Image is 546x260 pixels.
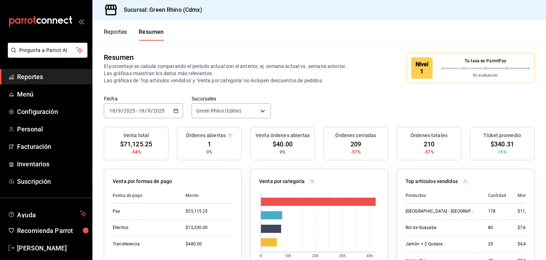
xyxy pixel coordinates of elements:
[192,96,271,101] label: Sucursales
[512,188,540,203] th: Monto
[113,178,172,185] p: Venta por formas de pago
[196,107,241,114] span: Green Rhino (Cdmx)
[153,108,165,114] input: ----
[406,241,477,247] div: Jamón + 2 Quesos
[151,108,153,114] span: /
[147,108,151,114] input: --
[104,96,183,101] label: Fecha
[285,254,291,258] text: 10K
[180,188,233,203] th: Monto
[113,208,174,214] div: Pay
[482,188,512,203] th: Cantidad
[424,149,434,155] span: -57%
[78,19,84,24] button: open_drawer_menu
[491,139,514,149] span: $340.31
[207,149,212,155] span: 0%
[123,108,135,114] input: ----
[113,225,174,231] div: Efectivo
[109,108,116,114] input: --
[518,241,540,247] div: $4,400.00
[17,226,86,235] span: Recomienda Parrot
[136,108,138,114] span: -
[123,132,149,139] h3: Venta total
[441,73,530,79] p: En evaluación
[411,57,433,79] div: Nivel 1
[208,139,211,149] span: 1
[17,89,86,99] span: Menú
[17,159,86,169] span: Inventarios
[260,254,262,258] text: 0
[483,132,521,139] h3: Ticket promedio
[186,241,233,247] div: $480.00
[339,254,346,258] text: 30K
[351,149,361,155] span: -57%
[518,208,540,214] div: $11,570.00
[273,139,293,149] span: $40.00
[488,225,506,231] div: 80
[259,178,305,185] p: Venta por categoría
[104,28,164,41] div: navigation tabs
[186,132,226,139] h3: Órdenes abiertas
[424,139,434,149] span: 210
[5,52,87,59] a: Pregunta a Parrot AI
[118,108,121,114] input: --
[138,108,145,114] input: --
[17,209,77,218] span: Ayuda
[104,28,127,41] button: Reportes
[335,132,376,139] h3: Órdenes cerradas
[104,52,134,63] div: Resumen
[118,6,202,14] h3: Sucursal: Green Rhino (Cdmx)
[121,108,123,114] span: /
[19,47,76,54] span: Pregunta a Parrot AI
[116,108,118,114] span: /
[406,208,477,214] div: [GEOGRAPHIC_DATA] - [GEOGRAPHIC_DATA]
[113,188,180,203] th: Forma de pago
[518,225,540,231] div: $7,600.00
[17,177,86,186] span: Suscripción
[186,225,233,231] div: $15,530.00
[145,108,147,114] span: /
[104,63,355,84] p: El porcentaje se calcula comparando el período actual con el anterior, ej. semana actual vs. sema...
[488,208,506,214] div: 178
[280,149,285,155] span: 0%
[350,139,361,149] span: 209
[17,142,86,151] span: Facturación
[441,58,530,64] p: Tu tasa en ParrotPay
[113,241,174,247] div: Transferencia
[17,124,86,134] span: Personal
[256,132,310,139] h3: Venta órdenes abiertas
[498,149,506,155] span: +5%
[17,107,86,116] span: Configuración
[186,208,233,214] div: $55,115.25
[139,28,164,41] button: Resumen
[488,241,506,247] div: 20
[406,178,458,185] p: Top artículos vendidos
[406,225,477,231] div: Rol de Guayaba
[366,254,373,258] text: 40K
[406,188,482,203] th: Productos
[131,149,141,155] span: -54%
[17,243,86,253] span: [PERSON_NAME]
[312,254,319,258] text: 20K
[120,139,152,149] span: $71,125.25
[8,43,87,58] button: Pregunta a Parrot AI
[17,72,86,82] span: Reportes
[411,132,448,139] h3: Órdenes totales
